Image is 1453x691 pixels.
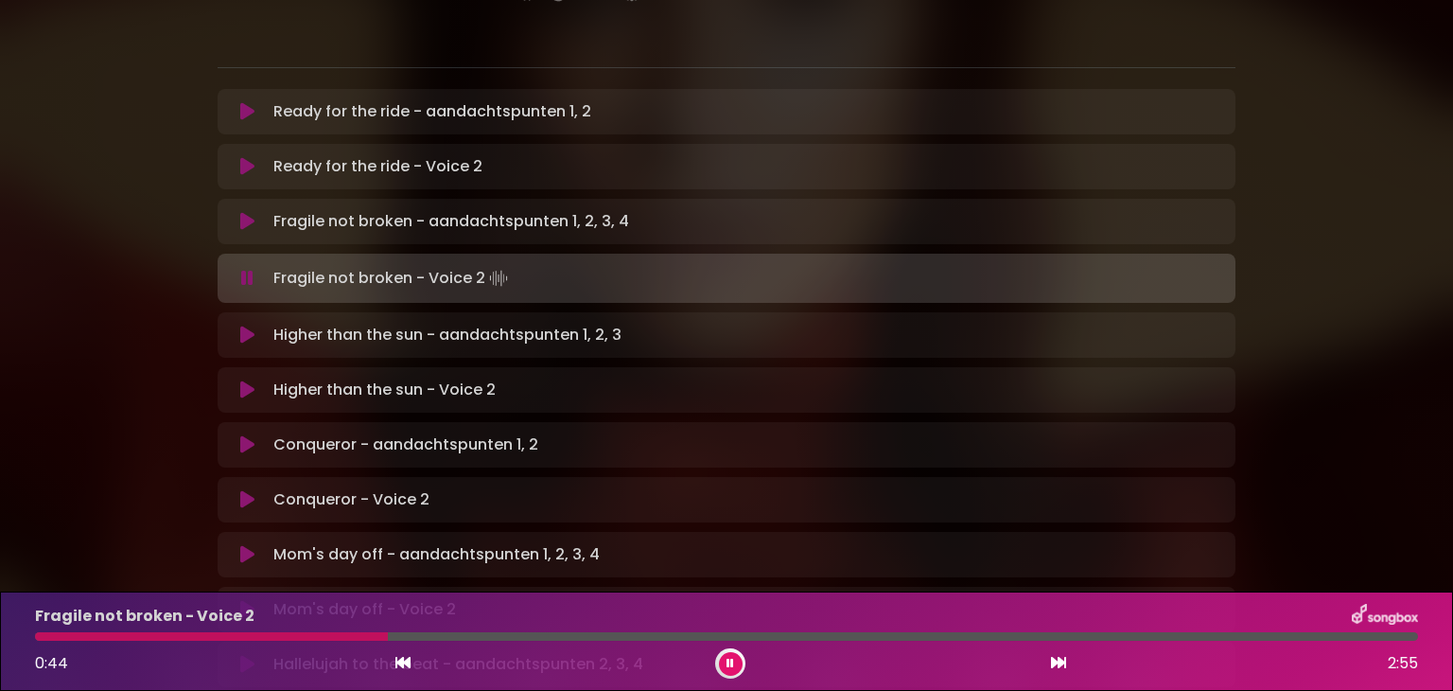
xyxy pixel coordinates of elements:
p: Ready for the ride - aandachtspunten 1, 2 [273,100,591,123]
p: Higher than the sun - aandachtspunten 1, 2, 3 [273,324,621,346]
p: Mom's day off - aandachtspunten 1, 2, 3, 4 [273,543,600,566]
p: Fragile not broken - aandachtspunten 1, 2, 3, 4 [273,210,629,233]
p: Ready for the ride - Voice 2 [273,155,482,178]
p: Fragile not broken - Voice 2 [35,605,254,628]
p: Conqueror - aandachtspunten 1, 2 [273,434,538,456]
p: Fragile not broken - Voice 2 [273,265,512,292]
p: Conqueror - Voice 2 [273,488,429,511]
p: Higher than the sun - Voice 2 [273,379,496,401]
span: 0:44 [35,652,68,674]
span: 2:55 [1388,652,1418,675]
img: waveform4.gif [485,265,512,292]
img: songbox-logo-white.png [1352,604,1418,629]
